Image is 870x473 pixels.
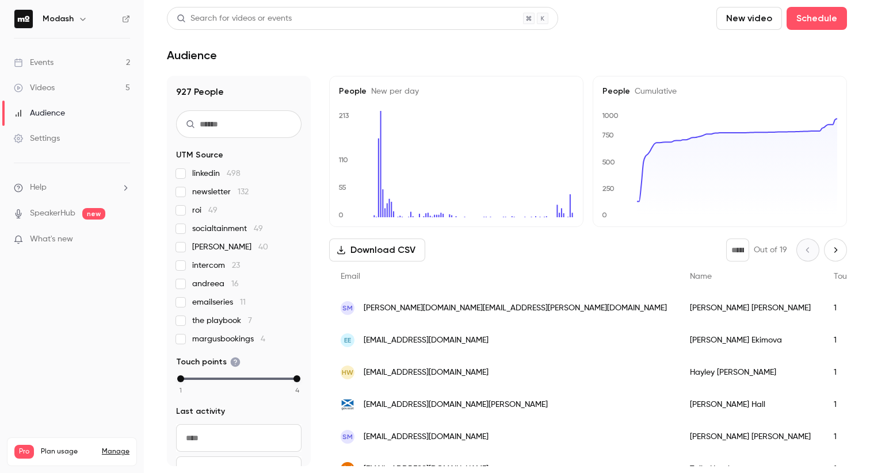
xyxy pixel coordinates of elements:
span: Email [341,272,360,280]
span: SM [342,432,353,442]
span: 4 [295,385,299,395]
span: [EMAIL_ADDRESS][DOMAIN_NAME] [364,431,489,443]
span: Touch points [176,356,241,368]
span: margusbookings [192,333,265,345]
span: new [82,208,105,220]
span: What's new [30,233,73,245]
span: Pro [14,445,34,459]
a: Manage [102,447,129,456]
span: 7 [248,317,252,325]
li: help-dropdown-opener [14,182,130,194]
button: Schedule [787,7,847,30]
text: 0 [602,211,607,219]
span: 23 [232,262,240,270]
button: New video [716,7,782,30]
span: socialtainment [192,223,263,234]
div: [PERSON_NAME] [PERSON_NAME] [678,292,822,324]
span: 49 [208,206,217,214]
span: Last activity [176,406,225,417]
div: Videos [14,82,55,94]
span: emailseries [192,297,246,308]
span: New per day [367,87,419,95]
span: newsletter [192,186,249,198]
div: Hayley [PERSON_NAME] [678,356,822,389]
span: UTM Source [176,149,223,161]
span: [PERSON_NAME][DOMAIN_NAME][EMAIL_ADDRESS][PERSON_NAME][DOMAIN_NAME] [364,302,667,314]
span: 11 [240,298,246,306]
div: [PERSON_NAME] Hall [678,389,822,421]
span: [EMAIL_ADDRESS][DOMAIN_NAME] [364,367,489,379]
div: Settings [14,133,60,144]
span: Help [30,182,47,194]
img: gov.scot [341,398,354,412]
div: min [177,375,184,382]
div: Events [14,57,54,68]
span: 1 [180,385,182,395]
h5: People [602,86,837,97]
div: Audience [14,107,65,119]
button: Next page [824,239,847,262]
span: the playbook [192,315,252,326]
text: 1000 [602,111,619,120]
span: roi [192,205,217,216]
span: 4 [261,335,265,343]
span: 498 [227,170,241,178]
text: 0 [338,211,344,219]
span: Name [690,272,712,280]
span: [EMAIL_ADDRESS][DOMAIN_NAME][PERSON_NAME] [364,399,548,411]
div: Search for videos or events [177,13,292,25]
text: 213 [339,111,349,120]
h1: Audience [167,48,217,62]
span: Cumulative [630,87,677,95]
span: intercom [192,260,240,271]
span: Plan usage [41,447,95,456]
span: [PERSON_NAME] [192,241,268,253]
span: EE [344,335,351,345]
span: 132 [238,188,249,196]
h1: 927 People [176,85,302,99]
span: [EMAIL_ADDRESS][DOMAIN_NAME] [364,334,489,347]
span: 16 [231,280,239,288]
text: 250 [602,184,615,193]
span: HW [342,367,353,378]
img: Modash [14,10,33,28]
a: SpeakerHub [30,207,75,220]
span: 40 [258,243,268,251]
div: [PERSON_NAME] [PERSON_NAME] [678,421,822,453]
input: From [176,424,302,452]
text: 110 [338,156,348,164]
span: andreea [192,278,239,290]
div: max [293,375,300,382]
button: Download CSV [329,239,425,262]
span: SM [342,303,353,313]
p: Out of 19 [754,244,787,256]
div: [PERSON_NAME] Ekimova [678,324,822,356]
span: linkedin [192,168,241,179]
h6: Modash [43,13,74,25]
span: 49 [254,225,263,233]
text: 750 [602,131,614,139]
text: 500 [602,158,615,166]
h5: People [339,86,574,97]
text: 55 [338,183,346,191]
